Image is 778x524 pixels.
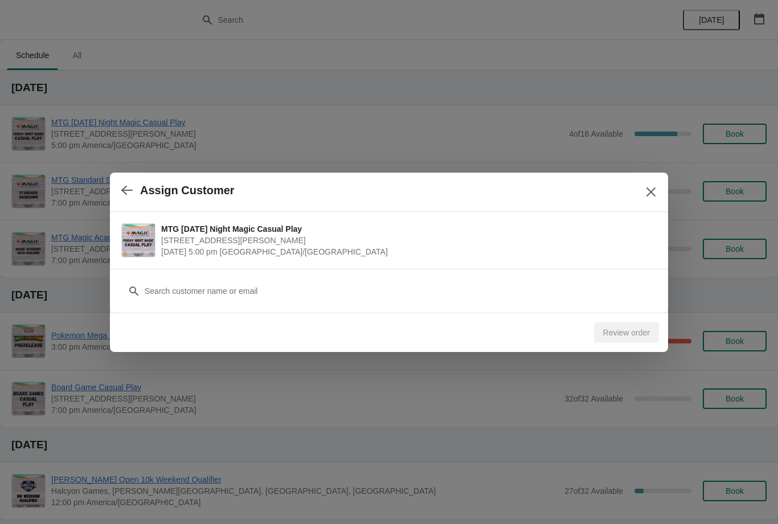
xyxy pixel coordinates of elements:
[161,235,651,246] span: [STREET_ADDRESS][PERSON_NAME]
[161,223,651,235] span: MTG [DATE] Night Magic Casual Play
[161,246,651,257] span: [DATE] 5:00 pm [GEOGRAPHIC_DATA]/[GEOGRAPHIC_DATA]
[144,281,657,301] input: Search customer name or email
[641,182,661,202] button: Close
[122,224,155,257] img: MTG Friday Night Magic Casual Play | 2040 Louetta Rd Ste I Spring, TX 77388 | September 12 | 5:00...
[140,184,235,197] h2: Assign Customer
